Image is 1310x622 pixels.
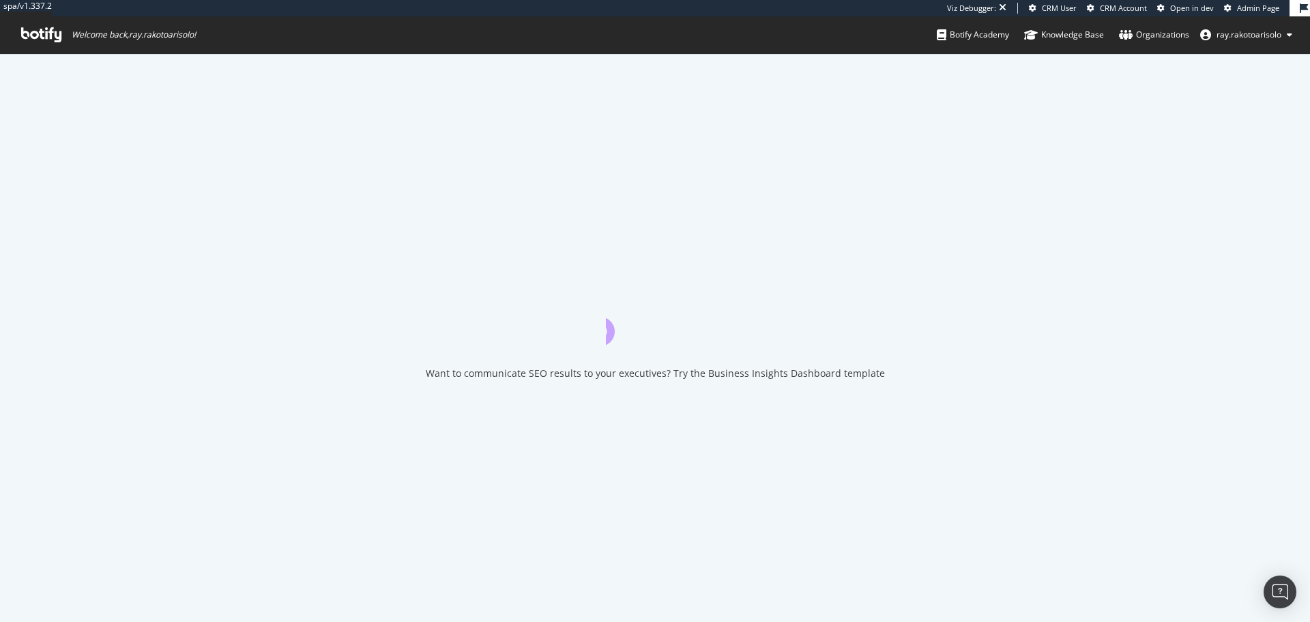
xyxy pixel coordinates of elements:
[1024,28,1104,42] div: Knowledge Base
[1224,3,1279,14] a: Admin Page
[1029,3,1077,14] a: CRM User
[426,367,885,380] div: Want to communicate SEO results to your executives? Try the Business Insights Dashboard template
[1189,24,1303,46] button: ray.rakotoarisolo
[72,29,196,40] span: Welcome back, ray.rakotoarisolo !
[1042,3,1077,13] span: CRM User
[1217,29,1281,40] span: ray.rakotoarisolo
[606,296,704,345] div: animation
[937,16,1009,53] a: Botify Academy
[1119,16,1189,53] a: Organizations
[1119,28,1189,42] div: Organizations
[1157,3,1214,14] a: Open in dev
[1024,16,1104,53] a: Knowledge Base
[1087,3,1147,14] a: CRM Account
[1170,3,1214,13] span: Open in dev
[1100,3,1147,13] span: CRM Account
[937,28,1009,42] div: Botify Academy
[1237,3,1279,13] span: Admin Page
[947,3,996,14] div: Viz Debugger:
[1264,576,1296,608] div: Open Intercom Messenger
